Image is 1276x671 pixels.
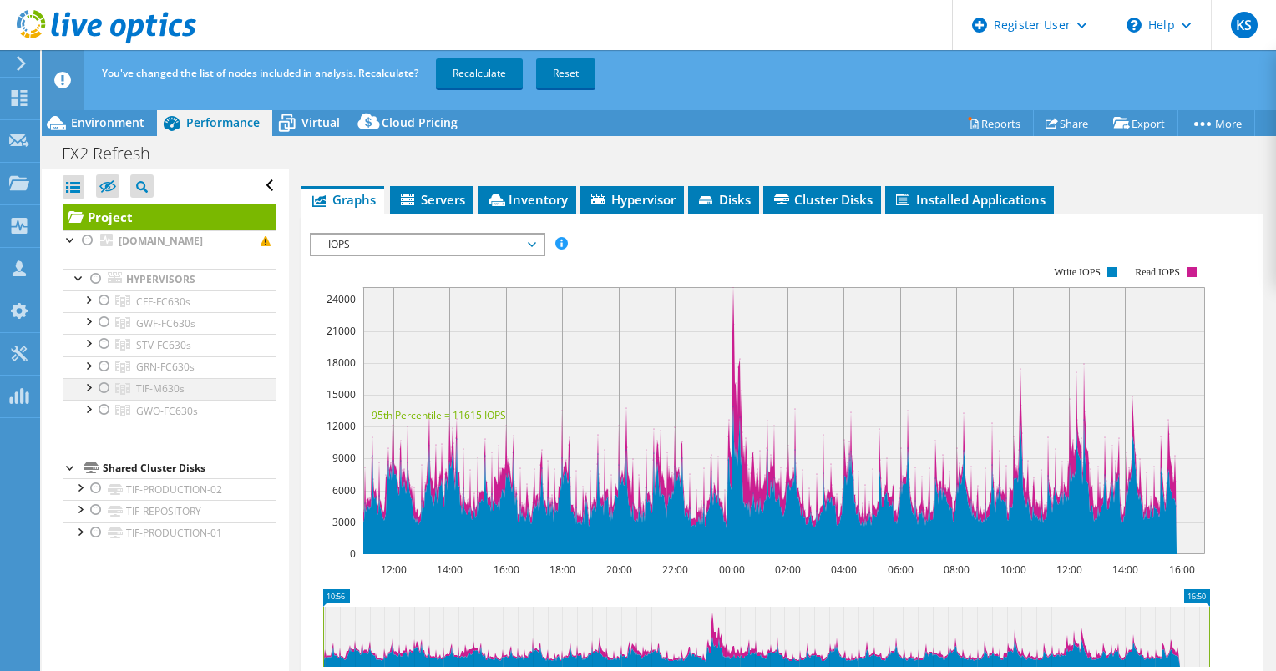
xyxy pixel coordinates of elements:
span: Cluster Disks [772,191,873,208]
span: TIF-M630s [136,381,185,396]
a: TIF-PRODUCTION-02 [63,478,276,500]
text: Write IOPS [1054,266,1101,278]
text: 08:00 [943,563,969,577]
a: GWO-FC630s [63,400,276,421]
text: 00:00 [718,563,744,577]
span: Hypervisor [589,191,676,208]
svg: \n [1127,18,1142,33]
span: GWO-FC630s [136,404,198,418]
a: Export [1101,110,1178,136]
span: You've changed the list of nodes included in analysis. Recalculate? [102,66,418,80]
text: 21000 [327,324,356,338]
text: 02:00 [774,563,800,577]
text: 14:00 [1111,563,1137,577]
span: GWF-FC630s [136,316,195,330]
text: Read IOPS [1135,266,1180,278]
a: GRN-FC630s [63,356,276,378]
span: Servers [398,191,465,208]
text: 16:00 [1168,563,1194,577]
span: STV-FC630s [136,338,191,352]
a: Recalculate [436,58,523,88]
text: 95th Percentile = 11615 IOPS [372,408,506,422]
text: 12:00 [380,563,406,577]
a: STV-FC630s [63,334,276,356]
text: 14:00 [436,563,462,577]
span: Performance [186,114,260,130]
text: 18000 [327,356,356,370]
a: TIF-REPOSITORY [63,500,276,522]
span: Cloud Pricing [382,114,458,130]
text: 04:00 [830,563,856,577]
text: 24000 [327,292,356,306]
a: Project [63,204,276,230]
a: More [1177,110,1255,136]
span: IOPS [320,235,534,255]
a: Hypervisors [63,269,276,290]
a: TIF-PRODUCTION-01 [63,522,276,544]
text: 12:00 [1056,563,1081,577]
a: GWF-FC630s [63,312,276,334]
span: Installed Applications [894,191,1046,208]
span: Virtual [301,114,340,130]
text: 06:00 [887,563,913,577]
span: GRN-FC630s [136,360,195,374]
text: 6000 [332,483,356,497]
b: [DOMAIN_NAME] [119,234,203,248]
span: Disks [696,191,751,208]
a: TIF-M630s [63,378,276,400]
a: Reset [536,58,595,88]
text: 10:00 [1000,563,1025,577]
text: 20:00 [605,563,631,577]
h1: FX2 Refresh [54,144,176,163]
text: 9000 [332,451,356,465]
a: CFF-FC630s [63,290,276,312]
a: Reports [954,110,1034,136]
text: 3000 [332,515,356,529]
span: Graphs [310,191,376,208]
text: 16:00 [493,563,519,577]
span: KS [1231,12,1258,38]
text: 0 [350,547,356,561]
span: Inventory [486,191,568,208]
span: Environment [71,114,144,130]
a: [DOMAIN_NAME] [63,230,276,252]
text: 15000 [327,387,356,401]
div: Shared Cluster Disks [103,458,276,478]
text: 12000 [327,419,356,433]
span: CFF-FC630s [136,295,190,309]
text: 18:00 [549,563,575,577]
text: 22:00 [661,563,687,577]
a: Share [1033,110,1101,136]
